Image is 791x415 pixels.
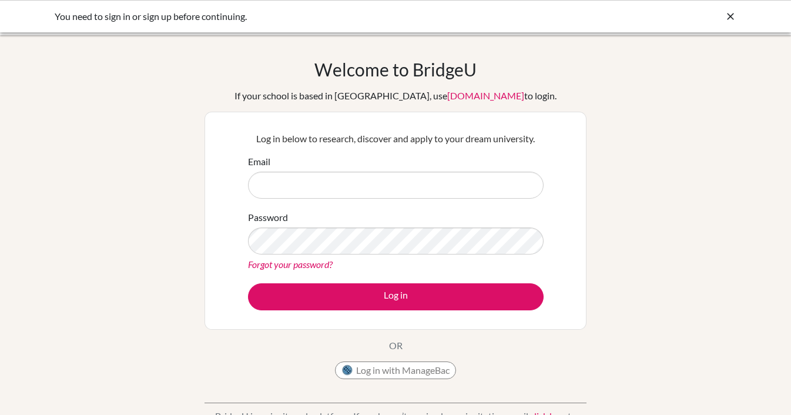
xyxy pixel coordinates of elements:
a: [DOMAIN_NAME] [447,90,524,101]
h1: Welcome to BridgeU [314,59,477,80]
a: Forgot your password? [248,259,333,270]
div: You need to sign in or sign up before continuing. [55,9,560,24]
p: OR [389,339,403,353]
div: If your school is based in [GEOGRAPHIC_DATA], use to login. [234,89,557,103]
button: Log in [248,283,544,310]
p: Log in below to research, discover and apply to your dream university. [248,132,544,146]
label: Password [248,210,288,225]
button: Log in with ManageBac [335,362,456,379]
label: Email [248,155,270,169]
